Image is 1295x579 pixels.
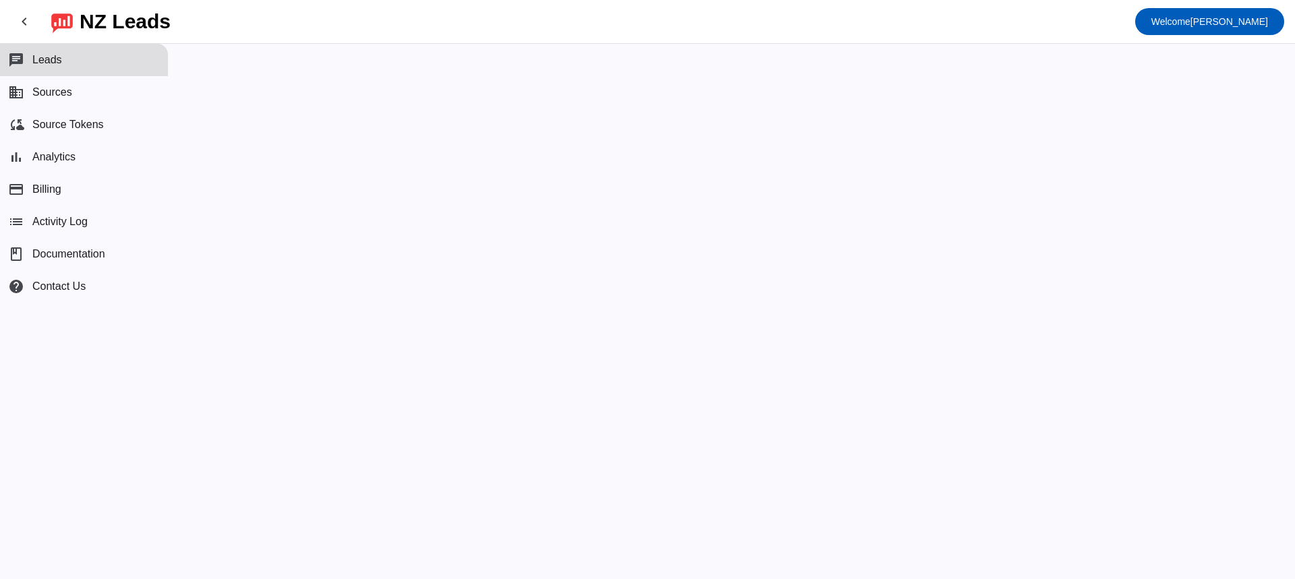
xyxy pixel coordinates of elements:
[32,280,86,293] span: Contact Us
[1151,12,1268,31] span: [PERSON_NAME]
[32,151,76,163] span: Analytics
[51,10,73,33] img: logo
[8,214,24,230] mat-icon: list
[8,181,24,197] mat-icon: payment
[8,149,24,165] mat-icon: bar_chart
[32,54,62,66] span: Leads
[8,246,24,262] span: book
[32,216,88,228] span: Activity Log
[8,117,24,133] mat-icon: cloud_sync
[32,248,105,260] span: Documentation
[8,84,24,100] mat-icon: business
[8,52,24,68] mat-icon: chat
[1151,16,1190,27] span: Welcome
[80,12,171,31] div: NZ Leads
[16,13,32,30] mat-icon: chevron_left
[32,119,104,131] span: Source Tokens
[32,86,72,98] span: Sources
[32,183,61,195] span: Billing
[1135,8,1284,35] button: Welcome[PERSON_NAME]
[8,278,24,295] mat-icon: help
